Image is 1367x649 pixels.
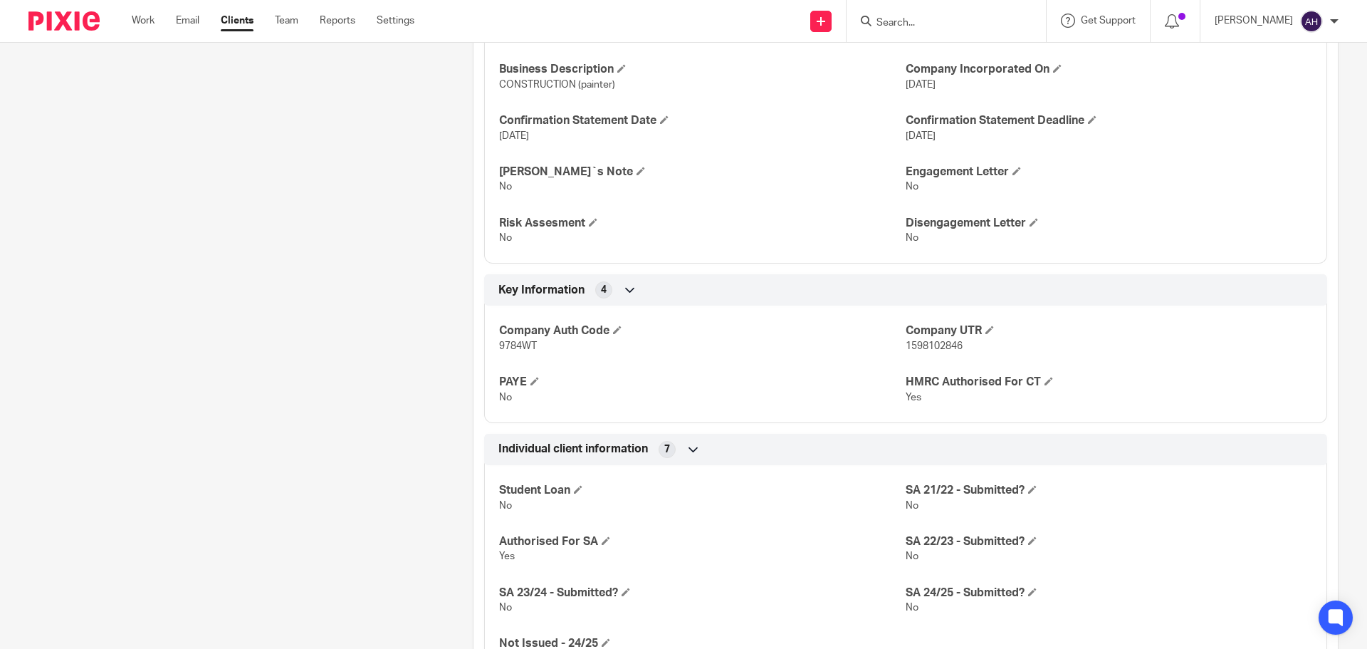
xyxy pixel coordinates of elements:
span: No [906,603,918,613]
h4: Risk Assesment [499,216,906,231]
h4: SA 22/23 - Submitted? [906,534,1312,549]
h4: SA 23/24 - Submitted? [499,586,906,601]
span: Key Information [498,283,585,298]
h4: PAYE [499,375,906,390]
h4: SA 21/22 - Submitted? [906,483,1312,498]
span: No [906,501,918,511]
img: svg%3E [1300,10,1323,33]
span: 7 [664,442,670,457]
span: 4 [601,283,607,297]
span: CONSTRUCTION (painter) [499,80,615,90]
span: No [499,393,512,403]
span: 9784WT [499,341,537,351]
h4: SA 24/25 - Submitted? [906,586,1312,601]
h4: Company UTR [906,323,1312,338]
span: Individual client information [498,442,648,457]
h4: [PERSON_NAME]`s Note [499,165,906,180]
h4: Engagement Letter [906,165,1312,180]
span: No [499,501,512,511]
span: No [906,551,918,561]
span: No [499,182,512,192]
h4: Confirmation Statement Deadline [906,113,1312,128]
span: No [906,182,918,192]
a: Reports [320,14,355,28]
span: 1598102846 [906,341,963,351]
h4: Company Incorporated On [906,62,1312,77]
span: [DATE] [906,131,936,141]
a: Team [275,14,298,28]
h4: Student Loan [499,483,906,498]
span: [DATE] [906,80,936,90]
h4: Business Description [499,62,906,77]
a: Work [132,14,154,28]
span: [DATE] [499,131,529,141]
p: [PERSON_NAME] [1215,14,1293,28]
h4: Disengagement Letter [906,216,1312,231]
h4: Authorised For SA [499,534,906,549]
span: Yes [906,393,921,403]
span: Yes [499,551,515,561]
span: No [499,603,512,613]
span: No [499,233,512,243]
h4: HMRC Authorised For CT [906,375,1312,390]
input: Search [875,17,1003,30]
h4: Confirmation Statement Date [499,113,906,128]
span: Get Support [1081,16,1136,26]
span: No [906,233,918,243]
img: Pixie [28,11,100,31]
h4: Company Auth Code [499,323,906,338]
a: Email [176,14,199,28]
a: Clients [221,14,253,28]
a: Settings [377,14,414,28]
